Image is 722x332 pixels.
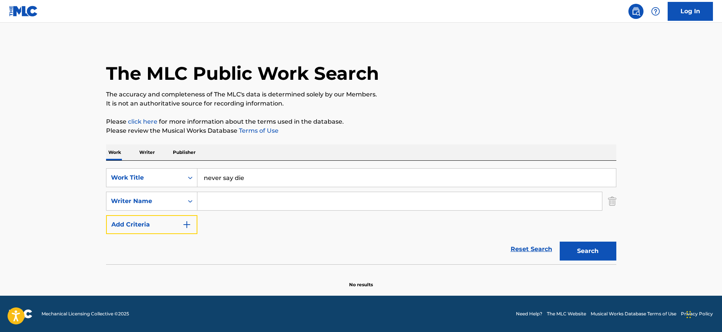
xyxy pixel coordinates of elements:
span: Mechanical Licensing Collective © 2025 [42,310,129,317]
div: Widget chat [684,296,722,332]
p: The accuracy and completeness of The MLC's data is determined solely by our Members. [106,90,616,99]
img: Delete Criterion [608,192,616,211]
h1: The MLC Public Work Search [106,62,379,85]
button: Add Criteria [106,215,197,234]
a: Need Help? [516,310,542,317]
p: Please for more information about the terms used in the database. [106,117,616,126]
a: Terms of Use [237,127,279,134]
p: Publisher [171,144,198,160]
a: click here [128,118,157,125]
p: Please review the Musical Works Database [106,126,616,135]
img: MLC Logo [9,6,38,17]
p: Writer [137,144,157,160]
a: Musical Works Database Terms of Use [591,310,676,317]
img: help [651,7,660,16]
img: search [631,7,640,16]
a: Log In [668,2,713,21]
div: Trascina [687,303,691,326]
div: Help [648,4,663,19]
p: No results [349,272,373,288]
button: Search [560,242,616,261]
div: Work Title [111,173,179,182]
a: Reset Search [507,241,556,258]
a: Privacy Policy [681,310,713,317]
p: It is not an authoritative source for recording information. [106,99,616,108]
p: Work [106,144,123,160]
img: 9d2ae6d4665cec9f34b9.svg [182,220,191,229]
form: Search Form [106,168,616,264]
iframe: Chat Widget [684,296,722,332]
img: logo [9,309,32,318]
a: Public Search [628,4,643,19]
div: Writer Name [111,197,179,206]
a: The MLC Website [547,310,586,317]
